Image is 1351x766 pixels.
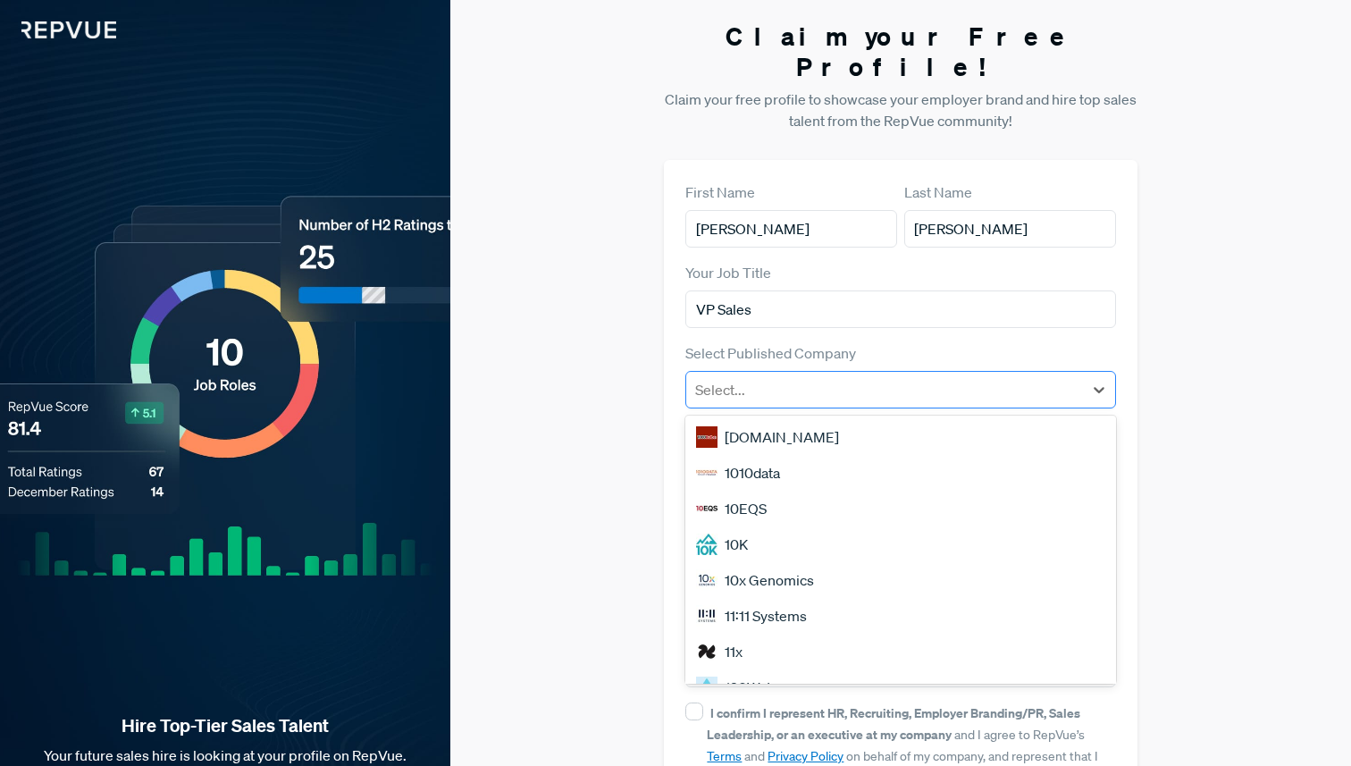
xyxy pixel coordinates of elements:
label: First Name [685,181,755,203]
div: [DOMAIN_NAME] [685,419,1115,455]
img: 1000Bulbs.com [696,426,717,448]
p: Claim your free profile to showcase your employer brand and hire top sales talent from the RepVue... [664,88,1137,131]
img: 1010data [696,462,717,484]
input: First Name [685,210,897,248]
a: Terms [707,748,742,764]
div: 1010data [685,455,1115,491]
h3: Claim your Free Profile! [664,21,1137,81]
div: 10K [685,526,1115,562]
input: Last Name [904,210,1116,248]
label: Select Published Company [685,342,856,364]
div: 10EQS [685,491,1115,526]
img: 120Water [696,677,717,698]
img: 11x [696,641,717,662]
div: 11:11 Systems [685,598,1115,634]
div: 10x Genomics [685,562,1115,598]
img: 10K [696,534,717,555]
div: 120Water [685,669,1115,705]
a: Privacy Policy [768,748,843,764]
strong: Hire Top-Tier Sales Talent [29,714,422,737]
input: Title [685,290,1115,328]
label: Last Name [904,181,972,203]
img: 10x Genomics [696,569,717,591]
label: Your Job Title [685,262,771,283]
img: 11:11 Systems [696,605,717,627]
img: 10EQS [696,498,717,519]
div: 11x [685,634,1115,669]
strong: I confirm I represent HR, Recruiting, Employer Branding/PR, Sales Leadership, or an executive at ... [707,704,1080,743]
